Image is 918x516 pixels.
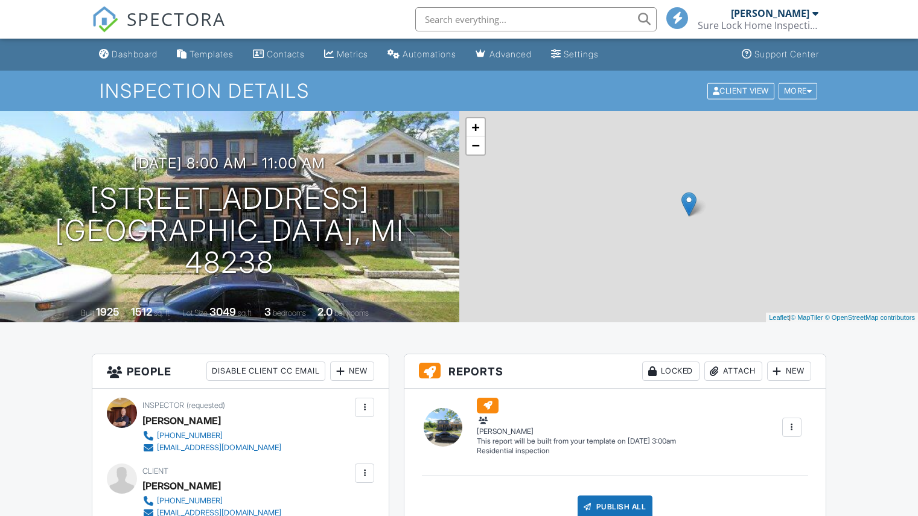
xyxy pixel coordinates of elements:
[127,6,226,31] span: SPECTORA
[112,49,158,59] div: Dashboard
[209,305,236,318] div: 3049
[206,362,325,381] div: Disable Client CC Email
[383,43,461,66] a: Automations (Basic)
[172,43,238,66] a: Templates
[273,308,306,317] span: bedrooms
[477,415,676,436] div: [PERSON_NAME]
[766,313,918,323] div: |
[142,430,281,442] a: [PHONE_NUMBER]
[546,43,604,66] a: Settings
[248,43,310,66] a: Contacts
[471,43,537,66] a: Advanced
[94,43,162,66] a: Dashboard
[186,401,225,410] span: (requested)
[92,6,118,33] img: The Best Home Inspection Software - Spectora
[467,136,485,154] a: Zoom out
[404,354,826,389] h3: Reports
[133,155,325,171] h3: [DATE] 8:00 am - 11:00 am
[337,49,368,59] div: Metrics
[707,83,774,99] div: Client View
[142,467,168,476] span: Client
[769,314,789,321] a: Leaflet
[642,362,700,381] div: Locked
[704,362,762,381] div: Attach
[317,305,333,318] div: 2.0
[415,7,657,31] input: Search everything...
[334,308,369,317] span: bathrooms
[157,431,223,441] div: [PHONE_NUMBER]
[142,477,221,495] div: [PERSON_NAME]
[477,436,676,446] div: This report will be built from your template on [DATE] 3:00am
[142,412,221,430] div: [PERSON_NAME]
[81,308,94,317] span: Built
[100,80,818,101] h1: Inspection Details
[92,16,226,42] a: SPECTORA
[779,83,818,99] div: More
[706,86,777,95] a: Client View
[154,308,171,317] span: sq. ft.
[96,305,120,318] div: 1925
[564,49,599,59] div: Settings
[767,362,811,381] div: New
[92,354,389,389] h3: People
[157,496,223,506] div: [PHONE_NUMBER]
[264,305,271,318] div: 3
[142,401,184,410] span: Inspector
[157,443,281,453] div: [EMAIL_ADDRESS][DOMAIN_NAME]
[698,19,818,31] div: Sure Lock Home Inspections
[267,49,305,59] div: Contacts
[467,118,485,136] a: Zoom in
[791,314,823,321] a: © MapTiler
[131,305,152,318] div: 1512
[182,308,208,317] span: Lot Size
[737,43,824,66] a: Support Center
[238,308,253,317] span: sq.ft.
[330,362,374,381] div: New
[19,183,440,278] h1: [STREET_ADDRESS] [GEOGRAPHIC_DATA], MI 48238
[142,442,281,454] a: [EMAIL_ADDRESS][DOMAIN_NAME]
[489,49,532,59] div: Advanced
[142,495,281,507] a: [PHONE_NUMBER]
[403,49,456,59] div: Automations
[319,43,373,66] a: Metrics
[754,49,819,59] div: Support Center
[825,314,915,321] a: © OpenStreetMap contributors
[190,49,234,59] div: Templates
[731,7,809,19] div: [PERSON_NAME]
[477,446,676,456] div: Residential inspection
